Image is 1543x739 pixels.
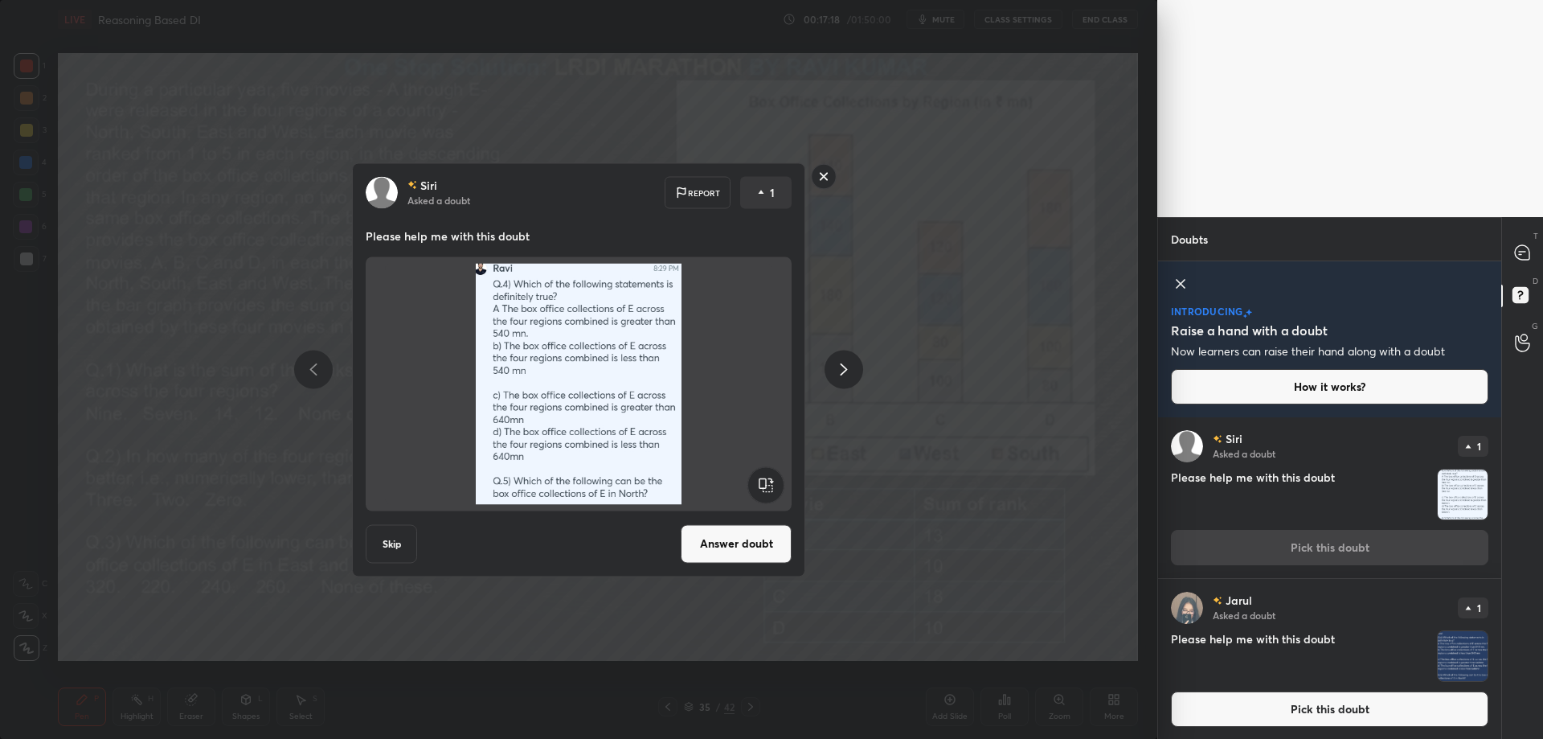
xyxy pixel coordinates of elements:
p: Asked a doubt [1213,609,1275,622]
div: grid [1158,417,1501,739]
img: small-star.76a44327.svg [1243,314,1247,318]
h5: Raise a hand with a doubt [1171,321,1328,340]
img: default.png [366,176,398,208]
p: introducing [1171,306,1243,316]
p: Siri [420,179,437,191]
p: Asked a doubt [1213,447,1275,460]
p: 1 [1477,603,1481,613]
p: 1 [770,184,775,200]
p: Now learners can raise their hand along with a doubt [1171,343,1445,359]
p: Doubts [1158,218,1221,261]
p: 1 [1477,441,1481,451]
img: default.png [1171,430,1203,462]
img: no-rating-badge.077c3623.svg [1213,597,1222,606]
img: 249ad4944341409e95becd534d23d18d.jpg [1171,592,1203,624]
h4: Please help me with this doubt [1171,630,1430,682]
div: Report [665,176,731,208]
img: no-rating-badge.077c3623.svg [407,181,417,190]
button: Pick this doubt [1171,692,1488,727]
p: Please help me with this doubt [366,228,792,244]
p: Asked a doubt [407,193,470,206]
button: How it works? [1171,369,1488,404]
button: Answer doubt [681,524,792,563]
img: 1759417200I7MEX6.png [385,263,772,504]
p: Jarul [1226,594,1252,607]
img: 1759417200I7MEX6.png [1438,470,1488,519]
img: large-star.026637fe.svg [1246,309,1252,316]
button: Skip [366,524,417,563]
img: 1759417199AEZ87P.png [1438,631,1488,681]
p: D [1533,275,1538,287]
p: T [1533,230,1538,242]
p: Siri [1226,433,1242,445]
img: no-rating-badge.077c3623.svg [1213,435,1222,444]
h4: Please help me with this doubt [1171,469,1430,520]
p: G [1532,320,1538,332]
